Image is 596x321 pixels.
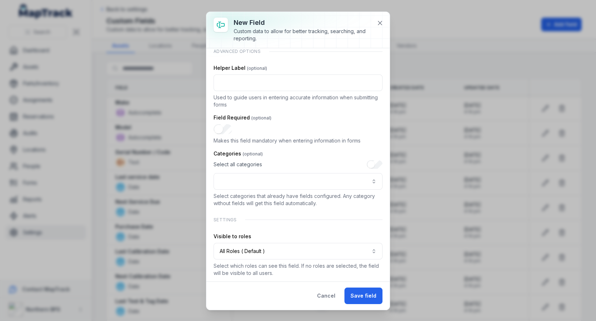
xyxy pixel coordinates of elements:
[214,243,382,259] button: All Roles ( Default )
[214,150,263,157] label: Categories
[214,137,382,144] p: Makes this field mandatory when entering information in forms
[214,74,382,91] input: :rgq:-form-item-label
[234,18,371,28] h3: New field
[214,193,382,207] p: Select categories that already have fields configured. Any category without fields will get this ...
[214,213,382,227] div: Settings
[214,94,382,108] p: Used to guide users in entering accurate information when submitting forms
[214,64,267,72] label: Helper Label
[214,114,271,121] label: Field Required
[234,28,371,42] div: Custom data to allow for better tracking, searching, and reporting.
[214,124,232,134] input: :rgr:-form-item-label
[214,262,382,277] p: Select which roles can see this field. If no roles are selected, the field will be visible to all...
[214,161,262,168] span: Select all categories
[214,233,251,240] label: Visible to roles
[344,288,382,304] button: Save field
[214,160,382,190] div: :rhi:-form-item-label
[214,44,382,59] div: Advanced Options
[311,288,341,304] button: Cancel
